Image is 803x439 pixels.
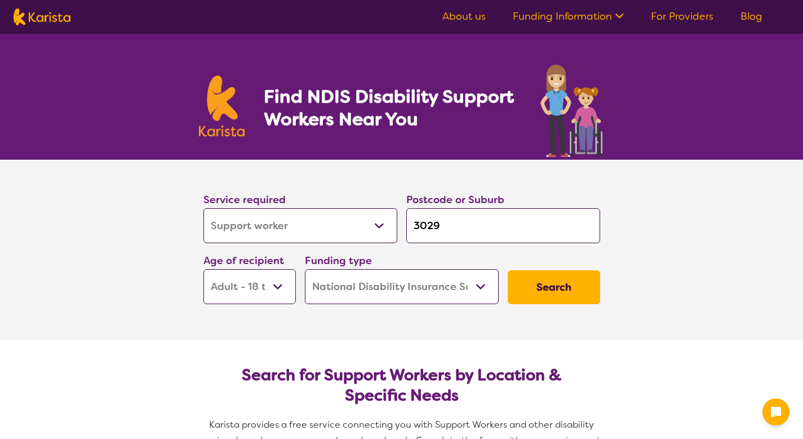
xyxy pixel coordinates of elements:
a: Blog [740,10,762,23]
label: Postcode or Suburb [406,193,504,207]
h1: Find NDIS Disability Support Workers Near You [264,85,516,130]
button: Search [508,270,600,304]
input: Type [406,208,600,243]
a: Funding Information [513,10,624,23]
label: Age of recipient [203,254,284,267]
label: Funding type [305,254,372,267]
img: Karista logo [14,8,70,25]
a: For Providers [651,10,713,23]
img: support-worker [539,61,605,160]
a: About us [442,10,486,23]
label: Service required [203,193,286,207]
img: Karista logo [199,76,245,137]
h2: Search for Support Workers by Location & Specific Needs [212,365,591,406]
